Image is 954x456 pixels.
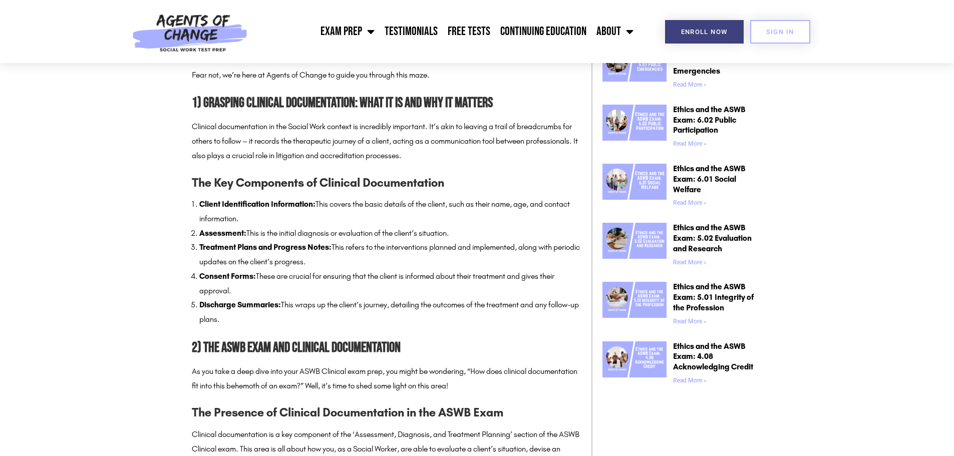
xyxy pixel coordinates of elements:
[199,269,581,298] li: These are crucial for ensuring that the client is informed about their treatment and gives their ...
[199,199,315,209] strong: Client Identification Information:
[192,120,581,163] p: Clinical documentation in the Social Work context is incredibly important. It’s akin to leaving a...
[673,318,707,325] a: Read more about Ethics and the ASWB Exam: 5.01 Integrity of the Profession
[681,29,728,35] span: Enroll Now
[602,341,667,377] img: Ethics and the ASWB Exam 4.08 Acknowledging Credit
[199,300,281,309] strong: Discharge Summaries:
[199,271,256,281] strong: Consent Forms:
[199,240,581,269] li: This refers to the interventions planned and implemented, along with periodic updates on the clie...
[199,298,581,327] li: This wraps up the client’s journey, detailing the outcomes of the treatment and any follow-up plans.
[591,19,639,44] a: About
[673,282,754,312] a: Ethics and the ASWB Exam: 5.01 Integrity of the Profession
[192,337,581,359] h2: 2) The ASWB Exam and Clinical Documentation
[192,68,581,83] p: Fear not, we’re here at Agents of Change to guide you through this maze.
[602,223,667,269] a: Ethics and the ASWB Exam 5.02 Evaluation and Research
[602,105,667,151] a: Ethics and the ASWB Exam 6.02 Public Participation
[673,259,707,266] a: Read more about Ethics and the ASWB Exam: 5.02 Evaluation and Research
[602,46,667,82] img: Ethics and the ASWB Exam 6.03 Public Emergencies
[602,164,667,210] a: Ethics and the ASWB Exam 6.01 Social Welfare
[192,173,581,192] h3: The Key Components of Clinical Documentation
[665,20,744,44] a: Enroll Now
[199,197,581,226] li: This covers the basic details of the client, such as their name, age, and contact information.
[602,282,667,318] img: Ethics and the ASWB Exam 5.01 Integrity of the Profession
[192,364,581,393] p: As you take a deep dive into your ASWB Clinical exam prep, you might be wondering, “How does clin...
[673,223,752,253] a: Ethics and the ASWB Exam: 5.02 Evaluation and Research
[199,242,332,252] strong: Treatment Plans and Progress Notes:
[673,199,707,206] a: Read more about Ethics and the ASWB Exam: 6.01 Social Welfare
[443,19,495,44] a: Free Tests
[673,341,753,372] a: Ethics and the ASWB Exam: 4.08 Acknowledging Credit
[602,282,667,328] a: Ethics and the ASWB Exam 5.01 Integrity of the Profession
[673,164,745,194] a: Ethics and the ASWB Exam: 6.01 Social Welfare
[199,226,581,241] li: This is the initial diagnosis or evaluation of the client’s situation.
[750,20,810,44] a: SIGN IN
[673,140,707,147] a: Read more about Ethics and the ASWB Exam: 6.02 Public Participation
[192,92,581,115] h2: 1) Grasping Clinical Documentation: What It Is and Why It Matters
[602,105,667,141] img: Ethics and the ASWB Exam 6.02 Public Participation
[495,19,591,44] a: Continuing Education
[199,228,246,238] strong: Assessment:
[766,29,794,35] span: SIGN IN
[253,19,639,44] nav: Menu
[602,341,667,388] a: Ethics and the ASWB Exam 4.08 Acknowledging Credit
[602,164,667,200] img: Ethics and the ASWB Exam 6.01 Social Welfare
[673,377,707,384] a: Read more about Ethics and the ASWB Exam: 4.08 Acknowledging Credit
[602,46,667,92] a: Ethics and the ASWB Exam 6.03 Public Emergencies
[380,19,443,44] a: Testimonials
[673,81,707,88] a: Read more about Ethics and the ASWB Exam: 6.03 Public Emergencies
[602,223,667,259] img: Ethics and the ASWB Exam 5.02 Evaluation and Research
[673,105,745,135] a: Ethics and the ASWB Exam: 6.02 Public Participation
[192,403,581,422] h3: The Presence of Clinical Documentation in the ASWB Exam
[315,19,380,44] a: Exam Prep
